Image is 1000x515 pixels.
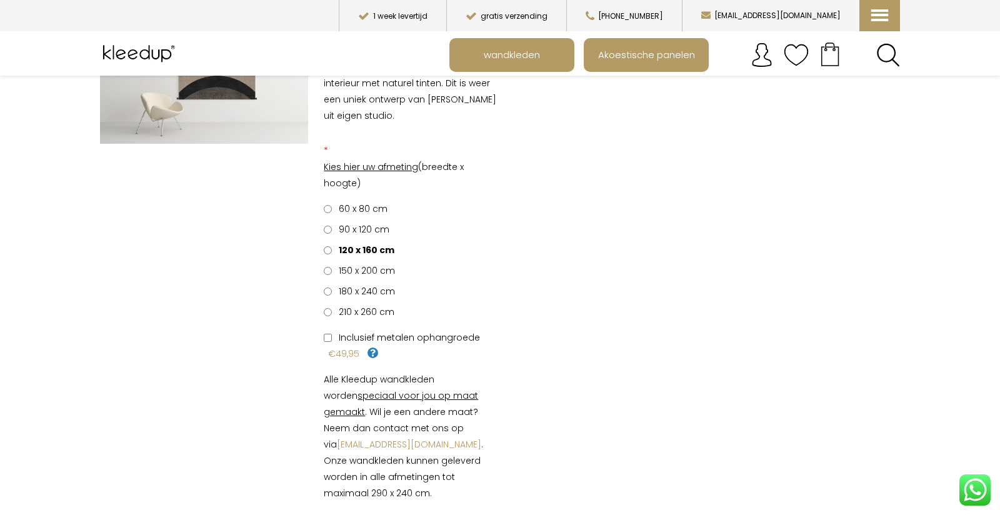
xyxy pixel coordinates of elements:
span: Akoestische panelen [591,42,702,66]
span: 90 x 120 cm [334,223,389,236]
a: Search [876,43,900,67]
p: (breedte x hoogte) [324,159,500,191]
input: 90 x 120 cm [324,226,332,234]
p: Wandkleed At the table, is een abstract wandkleed wat heel goed past in een interieur met naturel... [324,42,500,124]
span: 60 x 80 cm [334,202,387,215]
p: Alle Kleedup wandkleden worden . Wil je een andere maat? Neem dan contact met ons op via . Onze w... [324,371,500,501]
span: €49,95 [328,347,359,360]
span: Inclusief metalen ophangroede [334,331,480,344]
nav: Main menu [449,38,909,72]
span: speciaal voor jou op maat gemaakt [324,389,478,418]
span: 180 x 240 cm [334,285,395,297]
span: 150 x 200 cm [334,264,395,277]
input: 150 x 200 cm [324,267,332,275]
img: Kleedup [100,38,181,69]
a: Akoestische panelen [585,39,707,71]
a: [EMAIL_ADDRESS][DOMAIN_NAME] [337,438,481,451]
span: 210 x 260 cm [334,306,394,318]
input: 210 x 260 cm [324,308,332,316]
span: Kies hier uw afmeting [324,161,418,173]
input: 60 x 80 cm [324,205,332,213]
span: wandkleden [477,42,547,66]
span: 120 x 160 cm [334,244,394,256]
input: 180 x 240 cm [324,287,332,296]
img: verlanglijstje.svg [784,42,809,67]
input: 120 x 160 cm [324,246,332,254]
input: Inclusief metalen ophangroede [324,334,332,342]
a: wandkleden [451,39,573,71]
img: account.svg [749,42,774,67]
a: Your cart [809,38,851,69]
